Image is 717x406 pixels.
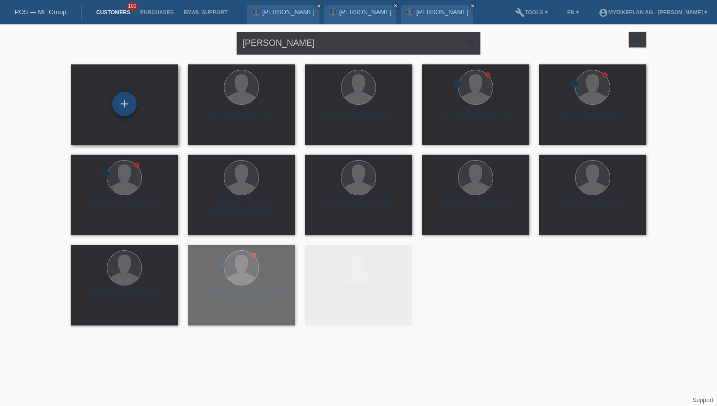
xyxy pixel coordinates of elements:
div: [PERSON_NAME] (58) [79,200,170,215]
a: Customers [91,9,135,15]
div: unconfirmed, pending [453,80,462,90]
a: [PERSON_NAME] [262,8,315,16]
div: Add customer [113,96,136,112]
div: [PERSON_NAME] (28) [547,200,638,215]
i: error [570,80,579,88]
a: [PERSON_NAME] [416,8,468,16]
i: account_circle [598,8,608,18]
div: [PERSON_NAME] (52) [196,109,287,125]
a: buildTools ▾ [510,9,553,15]
i: build [515,8,525,18]
a: POS — MF Group [15,8,66,16]
i: error [102,170,111,179]
i: filter_list [632,34,643,44]
a: [PERSON_NAME] [339,8,392,16]
a: EN ▾ [562,9,584,15]
a: close [469,2,476,9]
a: Email Support [179,9,232,15]
i: close [393,3,398,8]
div: unconfirmed, pending [102,170,111,180]
a: close [316,2,322,9]
i: error [219,260,228,269]
a: account_circleMybikeplan AG - [PERSON_NAME] ▾ [594,9,712,15]
i: error [453,80,462,88]
div: [PERSON_NAME] (45) [313,290,404,305]
span: 100 [127,2,139,11]
div: [PERSON_NAME] (45) [196,290,287,305]
div: unconfirmed, pending [219,260,228,270]
div: [PERSON_NAME] (58) [313,200,404,215]
div: unconfirmed, pending [570,80,579,90]
div: [PERSON_NAME] (35) [430,200,521,215]
i: close [317,3,321,8]
div: [PERSON_NAME] (55) [313,109,404,125]
i: close [464,37,476,49]
i: close [470,3,475,8]
a: close [392,2,399,9]
div: [PERSON_NAME] (43) [547,109,638,125]
div: [PERSON_NAME] (37) [430,109,521,125]
div: [PERSON_NAME] (53) [79,290,170,305]
a: Support [693,397,713,404]
div: [PERSON_NAME] [PERSON_NAME] (23) [196,200,287,215]
a: Purchases [135,9,179,15]
input: Search... [237,32,480,55]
